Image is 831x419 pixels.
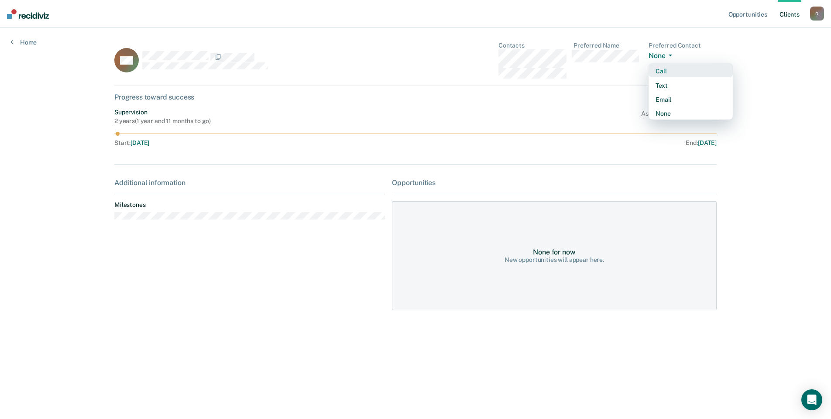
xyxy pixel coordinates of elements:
[801,389,822,410] div: Open Intercom Messenger
[649,52,676,62] button: None
[656,68,726,75] div: Call
[656,96,726,103] div: Email
[656,110,726,117] div: None
[533,248,575,256] div: None for now
[114,117,211,125] div: 2 years ( 1 year and 11 months to go )
[392,179,717,187] div: Opportunities
[656,82,726,89] div: Text
[698,139,717,146] span: [DATE]
[114,109,211,116] div: Supervision
[419,139,717,147] div: End :
[810,7,824,21] button: D
[114,93,717,101] div: Progress toward success
[505,256,604,264] div: New opportunities will appear here.
[573,42,642,49] dt: Preferred Name
[641,109,717,125] div: Assigned to
[649,42,717,49] dt: Preferred Contact
[7,9,49,19] img: Recidiviz
[498,42,567,49] dt: Contacts
[114,201,385,209] dt: Milestones
[10,38,37,46] a: Home
[114,179,385,187] div: Additional information
[114,139,416,147] div: Start :
[130,139,149,146] span: [DATE]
